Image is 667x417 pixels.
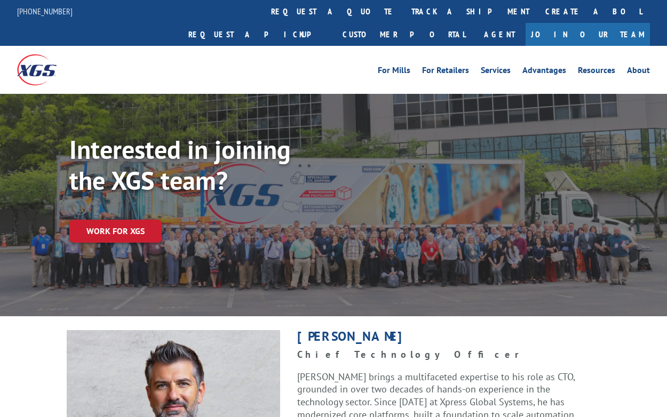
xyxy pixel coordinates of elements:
[69,167,390,198] h1: the XGS team?
[69,220,162,243] a: Work for XGS
[627,66,650,78] a: About
[481,66,511,78] a: Services
[180,23,335,46] a: Request a pickup
[297,348,534,360] strong: Chief Technology Officer
[378,66,410,78] a: For Mills
[335,23,473,46] a: Customer Portal
[69,137,390,167] h1: Interested in joining
[17,6,73,17] a: [PHONE_NUMBER]
[473,23,526,46] a: Agent
[297,330,583,348] h1: [PERSON_NAME]
[422,66,469,78] a: For Retailers
[522,66,566,78] a: Advantages
[578,66,615,78] a: Resources
[526,23,650,46] a: Join Our Team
